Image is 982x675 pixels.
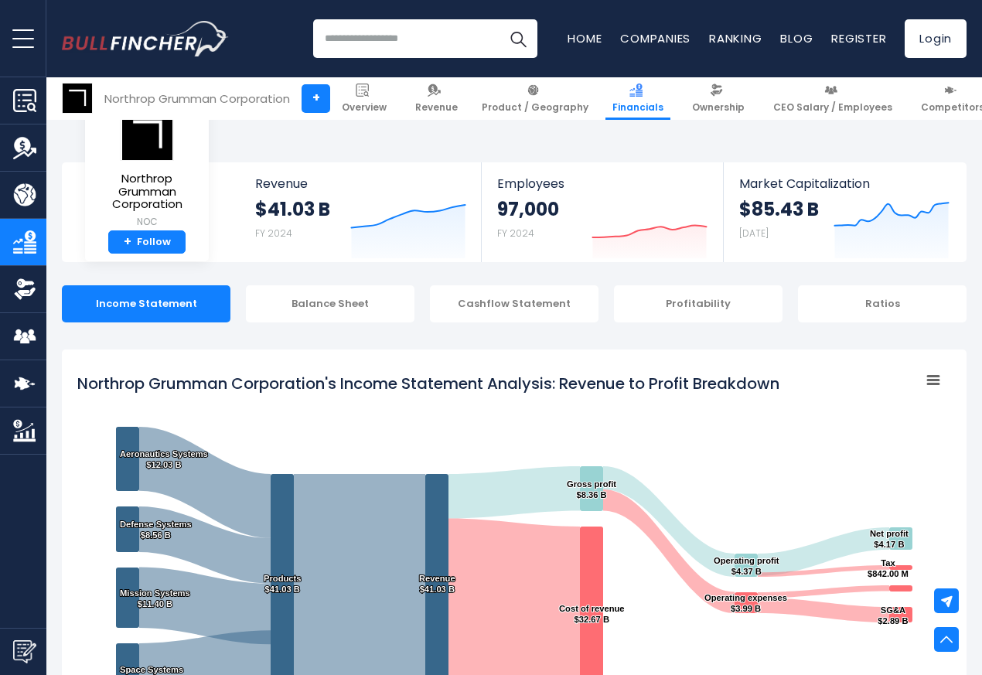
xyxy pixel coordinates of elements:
a: Revenue $41.03 B FY 2024 [240,162,482,262]
div: Income Statement [62,285,230,322]
small: FY 2024 [255,227,292,240]
a: Register [831,30,886,46]
a: Blog [780,30,813,46]
text: Revenue $41.03 B [419,574,455,594]
a: CEO Salary / Employees [766,77,899,120]
a: Product / Geography [475,77,595,120]
div: Northrop Grumman Corporation [104,90,290,107]
text: Operating expenses $3.99 B [704,593,787,613]
img: Ownership [13,278,36,301]
text: Defense Systems $8.56 B [120,520,192,540]
strong: $41.03 B [255,197,330,221]
a: Employees 97,000 FY 2024 [482,162,722,262]
text: Mission Systems $11.40 B [120,588,190,609]
span: Employees [497,176,707,191]
a: Ownership [685,77,752,120]
img: Bullfincher logo [62,21,229,56]
button: Search [499,19,537,58]
img: NOC logo [63,84,92,113]
a: Northrop Grumman Corporation NOC [97,108,197,230]
tspan: Northrop Grumman Corporation's Income Statement Analysis: Revenue to Profit Breakdown [77,373,779,394]
span: CEO Salary / Employees [773,101,892,114]
a: Login [905,19,967,58]
a: Companies [620,30,690,46]
div: Profitability [614,285,783,322]
div: Balance Sheet [246,285,414,322]
span: Product / Geography [482,101,588,114]
small: [DATE] [739,227,769,240]
a: Home [568,30,602,46]
span: Revenue [415,101,458,114]
a: Revenue [408,77,465,120]
div: Cashflow Statement [430,285,598,322]
text: Tax $842.00 M [868,558,909,578]
strong: $85.43 B [739,197,819,221]
small: FY 2024 [497,227,534,240]
text: SG&A $2.89 B [878,605,908,626]
span: Financials [612,101,663,114]
text: Aeronautics Systems $12.03 B [120,449,208,469]
span: Market Capitalization [739,176,950,191]
a: +Follow [108,230,186,254]
a: Go to homepage [62,21,228,56]
span: Ownership [692,101,745,114]
a: Ranking [709,30,762,46]
span: Revenue [255,176,466,191]
strong: 97,000 [497,197,559,221]
text: Gross profit $8.36 B [567,479,616,499]
small: NOC [97,215,196,229]
span: Overview [342,101,387,114]
div: Ratios [798,285,967,322]
text: Operating profit $4.37 B [714,556,779,576]
a: + [302,84,330,113]
img: NOC logo [120,109,174,161]
text: Net profit $4.17 B [870,529,909,549]
text: Cost of revenue $32.67 B [559,604,625,624]
span: Northrop Grumman Corporation [97,172,196,211]
strong: + [124,235,131,249]
a: Overview [335,77,394,120]
a: Financials [605,77,670,120]
a: Market Capitalization $85.43 B [DATE] [724,162,965,262]
text: Products $41.03 B [264,574,302,594]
